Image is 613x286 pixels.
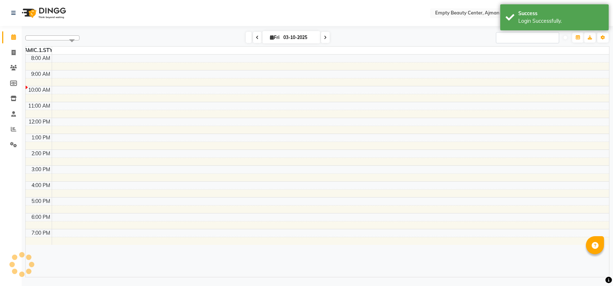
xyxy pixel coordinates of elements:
[30,166,52,173] div: 3:00 PM
[268,35,281,40] span: Fri
[30,198,52,205] div: 5:00 PM
[18,3,68,23] img: logo
[281,32,317,43] input: 2025-10-03
[30,182,52,189] div: 4:00 PM
[26,47,52,54] div: DYNAMIC.1.STYLIST
[27,118,52,126] div: 12:00 PM
[30,150,52,157] div: 2:00 PM
[30,134,52,142] div: 1:00 PM
[518,17,603,25] div: Login Successfully.
[30,229,52,237] div: 7:00 PM
[30,213,52,221] div: 6:00 PM
[30,55,52,62] div: 8:00 AM
[30,70,52,78] div: 9:00 AM
[518,10,603,17] div: Success
[27,102,52,110] div: 11:00 AM
[27,86,52,94] div: 10:00 AM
